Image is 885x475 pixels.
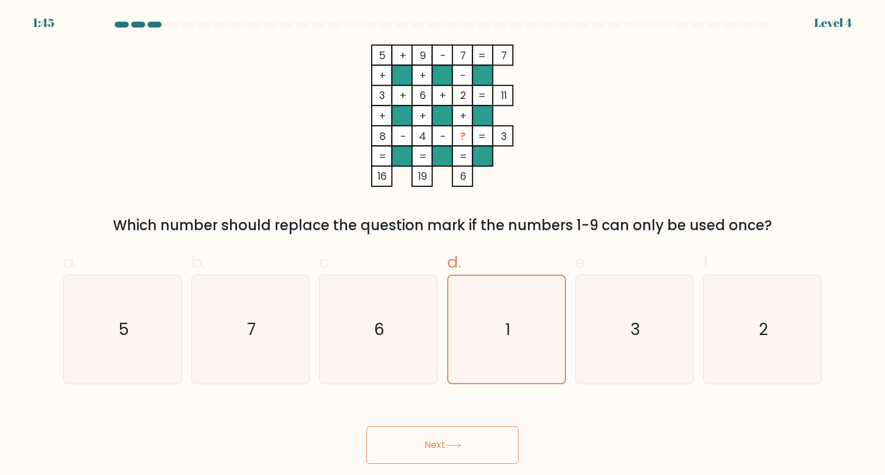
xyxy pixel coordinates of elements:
[440,129,446,143] tspan: -
[440,49,446,63] tspan: -
[191,251,205,274] span: b.
[378,170,387,184] tspan: 16
[379,69,386,83] tspan: +
[247,318,256,341] text: 7
[33,14,54,32] div: 1:45
[419,109,427,123] tspan: +
[420,49,426,63] tspan: 9
[440,88,447,102] tspan: +
[399,49,407,63] tspan: +
[478,129,486,143] tspan: =
[501,129,507,143] tspan: 3
[478,88,486,102] tspan: =
[461,88,466,102] tspan: 2
[379,49,386,63] tspan: 5
[420,129,427,143] tspan: 4
[460,170,466,184] tspan: 6
[447,251,461,274] span: d.
[379,149,386,163] tspan: =
[461,49,466,63] tspan: 7
[505,318,510,341] text: 1
[501,88,507,102] tspan: 11
[459,149,467,163] tspan: =
[461,129,466,143] tspan: ?
[400,129,406,143] tspan: -
[420,88,426,102] tspan: 6
[379,129,386,143] tspan: 8
[119,318,129,341] text: 5
[501,49,507,63] tspan: 7
[703,251,711,274] span: f.
[459,109,467,123] tspan: +
[379,88,385,102] tspan: 3
[461,69,466,83] tspan: -
[575,251,588,274] span: e.
[379,109,386,123] tspan: +
[419,69,427,83] tspan: +
[70,215,815,236] div: Which number should replace the question mark if the numbers 1-9 can only be used once?
[374,318,385,341] text: 6
[630,318,640,341] text: 3
[478,49,486,63] tspan: =
[419,149,427,163] tspan: =
[759,318,768,341] text: 2
[366,426,519,464] button: Next
[419,170,428,184] tspan: 19
[814,14,852,32] div: Level 4
[399,88,407,102] tspan: +
[319,251,332,274] span: c.
[63,251,77,274] span: a.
